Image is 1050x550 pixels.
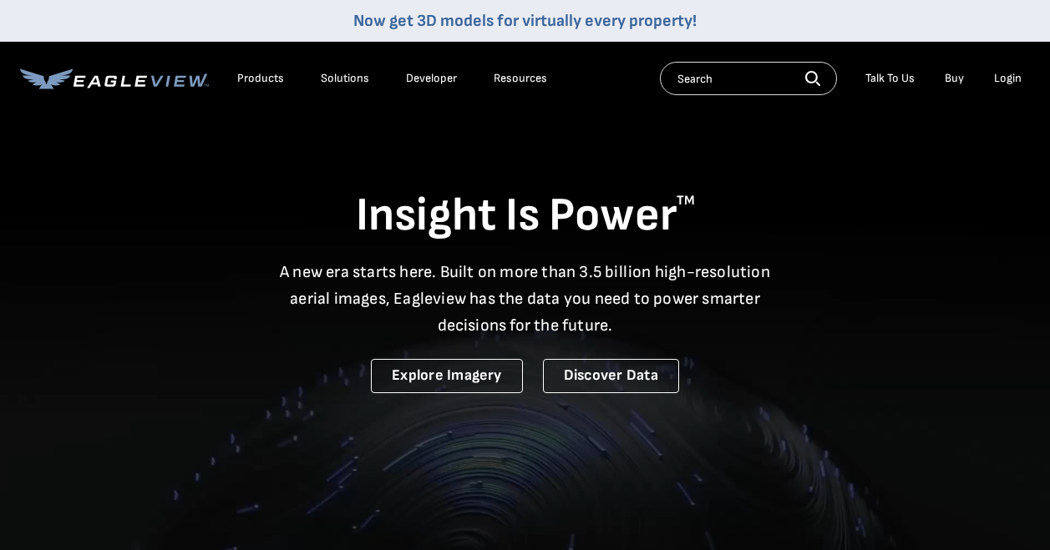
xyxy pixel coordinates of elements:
[371,359,523,393] a: Explore Imagery
[353,11,697,31] a: Now get 3D models for virtually every property!
[270,259,781,339] p: A new era starts here. Built on more than 3.5 billion high-resolution aerial images, Eagleview ha...
[321,71,369,86] div: Solutions
[494,71,547,86] div: Resources
[677,193,695,209] sup: TM
[406,71,457,86] a: Developer
[865,71,915,86] div: Talk To Us
[945,71,964,86] a: Buy
[20,187,1030,245] h1: Insight Is Power
[237,71,284,86] div: Products
[543,359,679,393] a: Discover Data
[994,71,1022,86] div: Login
[660,62,837,95] input: Search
